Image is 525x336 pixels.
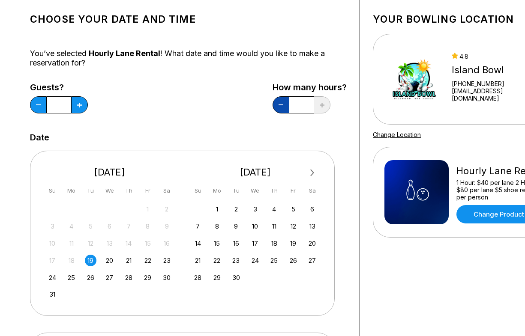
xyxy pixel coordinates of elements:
div: [DATE] [43,167,176,178]
div: Choose Wednesday, August 27th, 2025 [104,272,115,283]
div: Choose Wednesday, September 3rd, 2025 [249,203,261,215]
div: Not available Saturday, August 16th, 2025 [161,238,173,249]
div: Fr [288,185,299,196]
div: Choose Saturday, September 13th, 2025 [306,220,318,232]
div: Choose Tuesday, September 23rd, 2025 [230,255,242,266]
div: Choose Thursday, August 28th, 2025 [123,272,135,283]
div: Mo [66,185,77,196]
button: Next Month [306,166,319,180]
div: Not available Sunday, August 3rd, 2025 [47,220,58,232]
div: Choose Sunday, September 7th, 2025 [192,220,204,232]
div: Choose Tuesday, September 9th, 2025 [230,220,242,232]
div: Choose Sunday, September 14th, 2025 [192,238,204,249]
div: Choose Saturday, September 20th, 2025 [306,238,318,249]
div: [DATE] [189,167,322,178]
div: Tu [85,185,96,196]
div: Choose Monday, August 25th, 2025 [66,272,77,283]
div: Choose Thursday, September 11th, 2025 [268,220,280,232]
div: Choose Sunday, September 21st, 2025 [192,255,204,266]
div: Choose Monday, September 1st, 2025 [211,203,223,215]
div: Su [47,185,58,196]
div: Not available Monday, August 18th, 2025 [66,255,77,266]
div: Choose Tuesday, September 16th, 2025 [230,238,242,249]
div: Choose Saturday, September 6th, 2025 [306,203,318,215]
div: You’ve selected ! What date and time would you like to make a reservation for? [30,49,347,68]
div: Th [123,185,135,196]
div: Sa [161,185,173,196]
div: Choose Sunday, August 24th, 2025 [47,272,58,283]
div: Th [268,185,280,196]
div: Choose Tuesday, August 19th, 2025 [85,255,96,266]
div: Su [192,185,204,196]
div: Not available Thursday, August 14th, 2025 [123,238,135,249]
div: month 2025-08 [45,202,174,300]
div: Choose Thursday, August 21st, 2025 [123,255,135,266]
div: Not available Thursday, August 7th, 2025 [123,220,135,232]
div: Choose Friday, September 26th, 2025 [288,255,299,266]
div: Not available Wednesday, August 6th, 2025 [104,220,115,232]
div: Not available Tuesday, August 12th, 2025 [85,238,96,249]
div: Fr [142,185,153,196]
div: Not available Monday, August 4th, 2025 [66,220,77,232]
img: Hourly Lane Rental [384,160,449,224]
div: Not available Friday, August 8th, 2025 [142,220,153,232]
div: Choose Thursday, September 25th, 2025 [268,255,280,266]
div: Choose Friday, August 22nd, 2025 [142,255,153,266]
div: Not available Wednesday, August 13th, 2025 [104,238,115,249]
div: Choose Tuesday, September 2nd, 2025 [230,203,242,215]
div: Choose Wednesday, September 17th, 2025 [249,238,261,249]
div: Choose Thursday, September 18th, 2025 [268,238,280,249]
div: We [104,185,115,196]
div: Not available Friday, August 1st, 2025 [142,203,153,215]
div: Choose Tuesday, August 26th, 2025 [85,272,96,283]
div: Not available Monday, August 11th, 2025 [66,238,77,249]
div: Not available Friday, August 15th, 2025 [142,238,153,249]
a: Change Location [373,131,421,138]
div: Choose Monday, September 22nd, 2025 [211,255,223,266]
div: Choose Friday, September 19th, 2025 [288,238,299,249]
div: Choose Saturday, August 23rd, 2025 [161,255,173,266]
div: Mo [211,185,223,196]
label: How many hours? [273,83,347,92]
div: Choose Wednesday, September 10th, 2025 [249,220,261,232]
div: Choose Friday, September 5th, 2025 [288,203,299,215]
div: Not available Saturday, August 9th, 2025 [161,220,173,232]
div: Choose Sunday, August 31st, 2025 [47,288,58,300]
div: Choose Friday, September 12th, 2025 [288,220,299,232]
div: Choose Saturday, September 27th, 2025 [306,255,318,266]
div: We [249,185,261,196]
div: Tu [230,185,242,196]
div: Choose Saturday, August 30th, 2025 [161,272,173,283]
div: Not available Tuesday, August 5th, 2025 [85,220,96,232]
div: Choose Monday, September 29th, 2025 [211,272,223,283]
div: Choose Tuesday, September 30th, 2025 [230,272,242,283]
div: Sa [306,185,318,196]
div: Choose Friday, August 29th, 2025 [142,272,153,283]
div: Choose Monday, September 15th, 2025 [211,238,223,249]
div: Choose Wednesday, September 24th, 2025 [249,255,261,266]
div: Choose Wednesday, August 20th, 2025 [104,255,115,266]
div: Not available Sunday, August 10th, 2025 [47,238,58,249]
div: Choose Sunday, September 28th, 2025 [192,272,204,283]
label: Guests? [30,83,88,92]
div: Choose Monday, September 8th, 2025 [211,220,223,232]
div: Not available Saturday, August 2nd, 2025 [161,203,173,215]
div: month 2025-09 [191,202,320,283]
span: Hourly Lane Rental [89,49,160,58]
img: Island Bowl [384,47,444,111]
label: Date [30,133,49,142]
div: Not available Sunday, August 17th, 2025 [47,255,58,266]
h1: Choose your Date and time [30,13,347,25]
div: Choose Thursday, September 4th, 2025 [268,203,280,215]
